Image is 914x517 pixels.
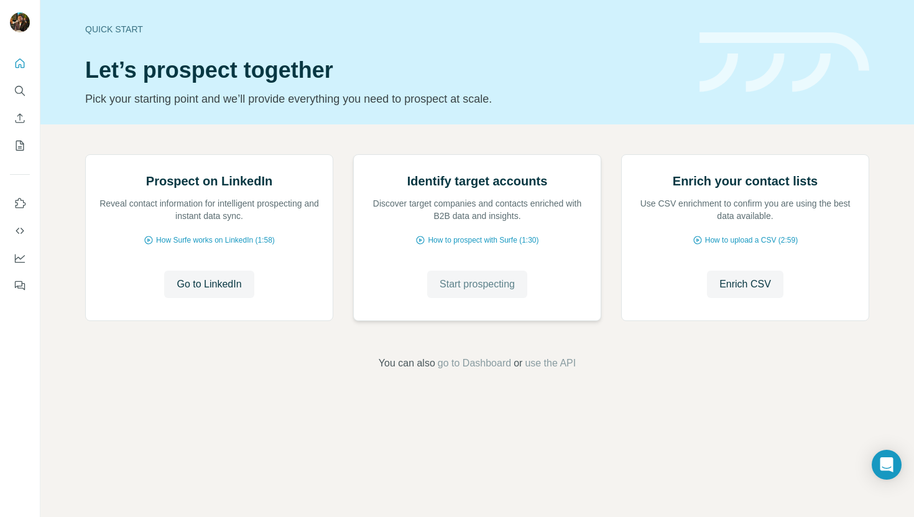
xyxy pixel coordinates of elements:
[146,172,272,190] h2: Prospect on LinkedIn
[440,277,515,292] span: Start prospecting
[438,356,511,371] button: go to Dashboard
[525,356,576,371] button: use the API
[10,247,30,269] button: Dashboard
[634,197,856,222] p: Use CSV enrichment to confirm you are using the best data available.
[427,271,527,298] button: Start prospecting
[164,271,254,298] button: Go to LinkedIn
[85,23,685,35] div: Quick start
[366,197,588,222] p: Discover target companies and contacts enriched with B2B data and insights.
[705,235,798,246] span: How to upload a CSV (2:59)
[85,58,685,83] h1: Let’s prospect together
[673,172,818,190] h2: Enrich your contact lists
[10,274,30,297] button: Feedback
[10,12,30,32] img: Avatar
[10,107,30,129] button: Enrich CSV
[10,80,30,102] button: Search
[379,356,435,371] span: You can also
[407,172,548,190] h2: Identify target accounts
[428,235,538,246] span: How to prospect with Surfe (1:30)
[156,235,275,246] span: How Surfe works on LinkedIn (1:58)
[872,450,902,480] div: Open Intercom Messenger
[514,356,522,371] span: or
[98,197,320,222] p: Reveal contact information for intelligent prospecting and instant data sync.
[10,192,30,215] button: Use Surfe on LinkedIn
[707,271,783,298] button: Enrich CSV
[10,52,30,75] button: Quick start
[177,277,241,292] span: Go to LinkedIn
[699,32,869,93] img: banner
[10,220,30,242] button: Use Surfe API
[10,134,30,157] button: My lists
[719,277,771,292] span: Enrich CSV
[85,90,685,108] p: Pick your starting point and we’ll provide everything you need to prospect at scale.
